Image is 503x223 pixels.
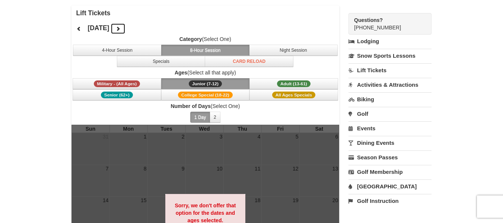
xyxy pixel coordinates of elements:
[171,103,210,109] strong: Number of Days
[210,112,220,123] button: 2
[190,112,210,123] button: 1 Day
[348,121,432,135] a: Events
[348,35,432,48] a: Lodging
[94,80,140,87] span: Military - (All Ages)
[71,35,340,43] label: (Select One)
[348,63,432,77] a: Lift Tickets
[161,89,250,101] button: College Special (18-22)
[348,150,432,164] a: Season Passes
[348,136,432,150] a: Dining Events
[178,92,233,98] span: College Special (18-22)
[71,102,340,110] label: (Select One)
[161,45,250,56] button: 8-Hour Session
[272,92,315,98] span: All Ages Specials
[71,69,340,76] label: (Select all that apply)
[76,9,340,17] h4: Lift Tickets
[73,89,161,101] button: Senior (62+)
[354,16,418,31] span: [PHONE_NUMBER]
[179,36,202,42] strong: Category
[101,92,133,98] span: Senior (62+)
[87,24,109,32] h4: [DATE]
[205,56,293,67] button: Card Reload
[348,49,432,63] a: Snow Sports Lessons
[117,56,206,67] button: Specials
[249,89,338,101] button: All Ages Specials
[277,80,311,87] span: Adult (13-61)
[348,179,432,193] a: [GEOGRAPHIC_DATA]
[348,194,432,208] a: Golf Instruction
[354,17,383,23] strong: Questions?
[73,78,161,89] button: Military - (All Ages)
[189,80,222,87] span: Junior (7-12)
[175,70,187,76] strong: Ages
[348,78,432,92] a: Activities & Attractions
[249,78,338,89] button: Adult (13-61)
[73,45,162,56] button: 4-Hour Session
[249,45,338,56] button: Night Session
[161,78,250,89] button: Junior (7-12)
[348,165,432,179] a: Golf Membership
[348,107,432,121] a: Golf
[348,92,432,106] a: Biking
